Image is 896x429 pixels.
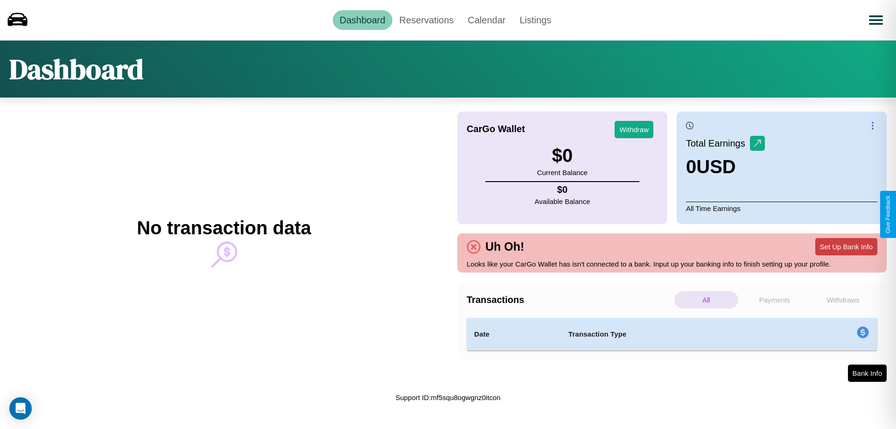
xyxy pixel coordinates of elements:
[467,258,877,270] p: Looks like your CarGo Wallet has isn't connected to a bank. Input up your banking info to finish ...
[674,291,738,309] p: All
[333,10,392,30] a: Dashboard
[9,397,32,420] div: Open Intercom Messenger
[686,202,877,215] p: All Time Earnings
[568,329,780,340] h4: Transaction Type
[392,10,461,30] a: Reservations
[395,391,500,404] p: Support ID: mf5squ8ogwgnz0itcon
[811,291,875,309] p: Withdraws
[9,50,143,88] h1: Dashboard
[885,196,891,233] div: Give Feedback
[481,240,529,253] h4: Uh Oh!
[467,295,672,305] h4: Transactions
[137,218,311,239] h2: No transaction data
[474,329,553,340] h4: Date
[467,318,877,351] table: simple table
[467,124,525,134] h4: CarGo Wallet
[537,166,588,179] p: Current Balance
[743,291,807,309] p: Payments
[535,195,590,208] p: Available Balance
[863,7,889,33] button: Open menu
[686,135,750,152] p: Total Earnings
[512,10,558,30] a: Listings
[461,10,512,30] a: Calendar
[535,184,590,195] h4: $ 0
[537,145,588,166] h3: $ 0
[815,238,877,255] button: Set Up Bank Info
[686,156,765,177] h3: 0 USD
[615,121,653,138] button: Withdraw
[848,365,887,382] button: Bank Info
